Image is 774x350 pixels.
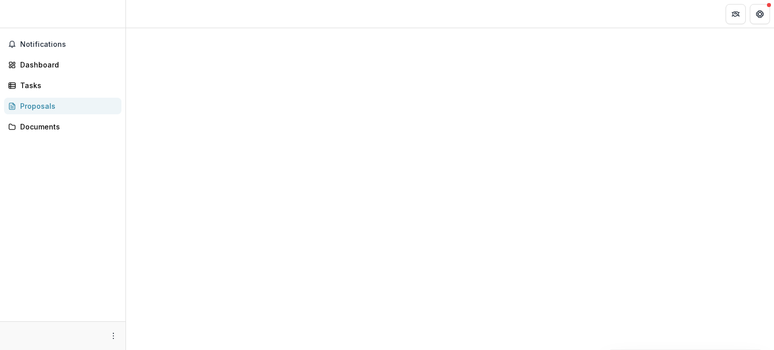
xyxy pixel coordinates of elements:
button: More [107,330,119,342]
a: Tasks [4,77,121,94]
div: Documents [20,121,113,132]
a: Proposals [4,98,121,114]
button: Get Help [750,4,770,24]
div: Proposals [20,101,113,111]
a: Documents [4,118,121,135]
div: Dashboard [20,59,113,70]
button: Notifications [4,36,121,52]
a: Dashboard [4,56,121,73]
span: Notifications [20,40,117,49]
button: Partners [726,4,746,24]
div: Tasks [20,80,113,91]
